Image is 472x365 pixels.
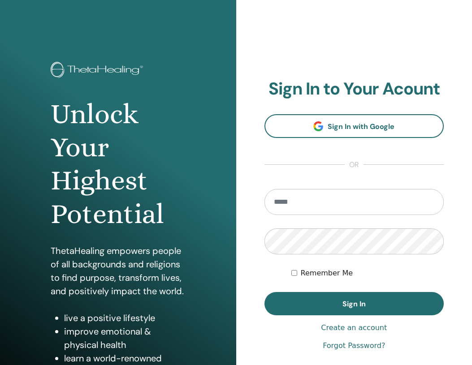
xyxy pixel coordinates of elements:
[321,322,387,333] a: Create an account
[64,325,186,352] li: improve emotional & physical health
[51,98,186,231] h1: Unlock Your Highest Potential
[301,268,353,279] label: Remember Me
[264,79,444,99] h2: Sign In to Your Acount
[291,268,444,279] div: Keep me authenticated indefinitely or until I manually logout
[264,114,444,138] a: Sign In with Google
[342,299,366,309] span: Sign In
[345,159,364,170] span: or
[323,340,385,351] a: Forgot Password?
[64,311,186,325] li: live a positive lifestyle
[264,292,444,315] button: Sign In
[328,122,394,131] span: Sign In with Google
[51,244,186,298] p: ThetaHealing empowers people of all backgrounds and religions to find purpose, transform lives, a...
